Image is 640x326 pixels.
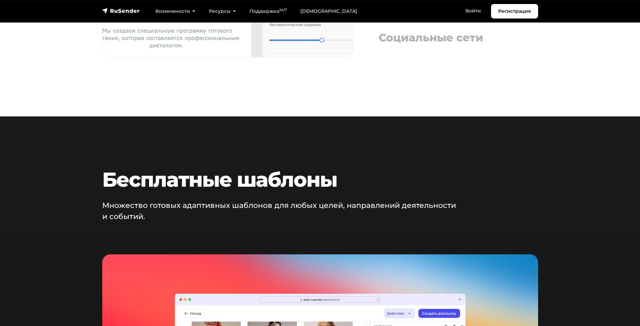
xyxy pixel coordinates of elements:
[202,4,243,18] a: Ресурсы
[102,200,484,222] p: Множество готовых адаптивных шаблонов для любых целей, направлений деятельности и событий.
[459,4,488,18] a: Войти
[102,168,501,192] h2: Бесплатные шаблоны
[294,4,364,18] a: [DEMOGRAPHIC_DATA]
[379,31,521,44] h4: Социальные сети
[102,7,140,14] img: RuSender
[243,4,294,18] a: Поддержка24/7
[149,4,202,18] a: Возможности
[279,8,287,12] sup: 24/7
[491,4,538,19] a: Регистрация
